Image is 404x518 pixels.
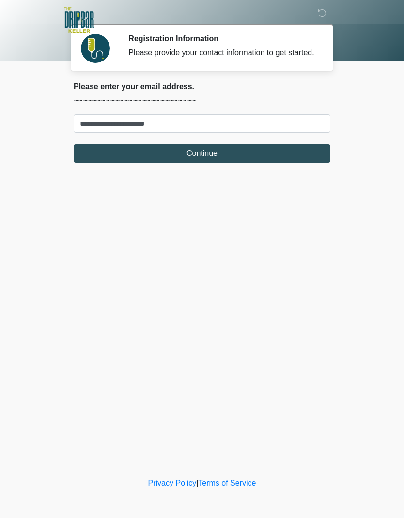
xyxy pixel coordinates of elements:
[128,47,316,59] div: Please provide your contact information to get started.
[74,82,330,91] h2: Please enter your email address.
[74,144,330,163] button: Continue
[74,95,330,107] p: ~~~~~~~~~~~~~~~~~~~~~~~~~~~
[196,479,198,487] a: |
[148,479,197,487] a: Privacy Policy
[81,34,110,63] img: Agent Avatar
[198,479,256,487] a: Terms of Service
[64,7,94,33] img: The DRIPBaR - Keller Logo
